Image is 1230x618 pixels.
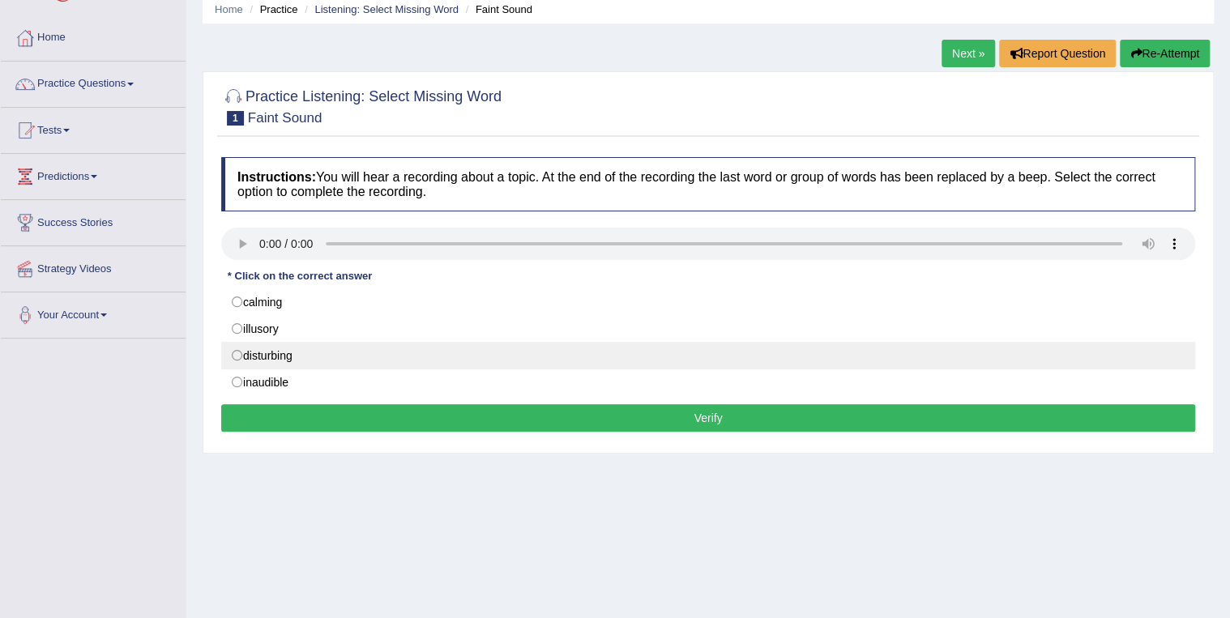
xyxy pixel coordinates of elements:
b: Instructions: [237,170,316,184]
a: Listening: Select Missing Word [314,3,459,15]
h2: Practice Listening: Select Missing Word [221,85,502,126]
a: Home [1,15,186,56]
label: disturbing [221,342,1195,369]
a: Predictions [1,154,186,194]
a: Your Account [1,292,186,333]
a: Success Stories [1,200,186,241]
label: calming [221,288,1195,316]
a: Tests [1,108,186,148]
span: 1 [227,111,244,126]
a: Next » [942,40,995,67]
a: Strategy Videos [1,246,186,287]
a: Practice Questions [1,62,186,102]
button: Verify [221,404,1195,432]
label: inaudible [221,369,1195,396]
div: * Click on the correct answer [221,268,378,283]
li: Faint Sound [462,2,532,17]
button: Re-Attempt [1120,40,1210,67]
small: Faint Sound [248,110,322,126]
a: Home [215,3,243,15]
li: Practice [246,2,297,17]
button: Report Question [999,40,1116,67]
label: illusory [221,315,1195,343]
h4: You will hear a recording about a topic. At the end of the recording the last word or group of wo... [221,157,1195,211]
